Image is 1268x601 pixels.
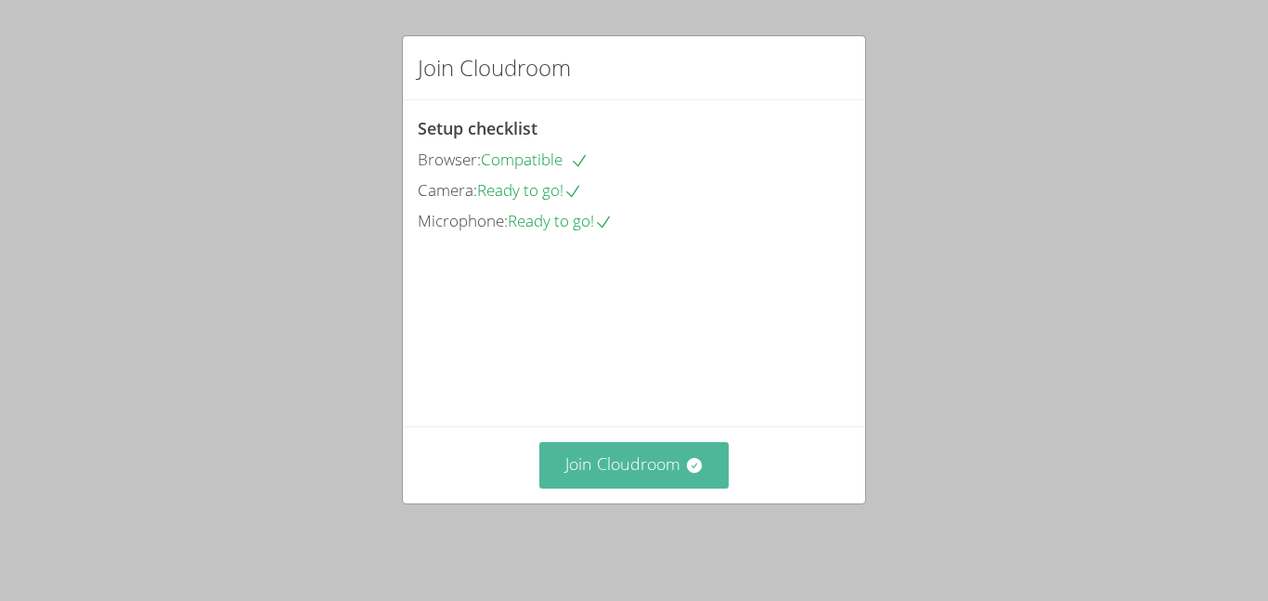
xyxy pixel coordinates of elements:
span: Ready to go! [477,179,582,201]
span: Microphone: [418,210,508,231]
span: Ready to go! [508,210,613,231]
span: Browser: [418,149,481,170]
h2: Join Cloudroom [418,51,571,85]
button: Join Cloudroom [539,442,730,488]
span: Compatible [481,149,589,170]
span: Camera: [418,179,477,201]
span: Setup checklist [418,117,537,139]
